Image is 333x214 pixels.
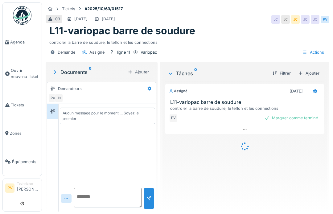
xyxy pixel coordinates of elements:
[89,68,92,76] sup: 0
[3,91,42,119] a: Tickets
[49,25,195,37] h1: L11-variopac barre de soudure
[17,181,39,186] div: Technicien
[141,49,157,55] div: Variopac
[271,15,280,24] div: JC
[117,49,130,55] div: ligne 11
[13,6,31,25] img: Badge_color-CXgf-gQk.svg
[12,159,39,165] span: Équipements
[301,15,310,24] div: JC
[300,48,327,57] div: Actions
[169,114,178,122] div: PV
[52,68,125,76] div: Documents
[11,68,39,79] span: Ouvrir nouveau ticket
[62,6,75,12] div: Tickets
[194,70,197,77] sup: 0
[3,119,42,147] a: Zones
[125,68,151,76] div: Ajouter
[170,99,322,105] h3: L11-variopac barre de soudure
[290,88,303,94] div: [DATE]
[3,147,42,176] a: Équipements
[291,15,300,24] div: JC
[167,70,267,77] div: Tâches
[296,69,322,77] div: Ajouter
[17,181,39,195] li: [PERSON_NAME]
[10,130,39,136] span: Zones
[55,16,60,22] div: 03
[58,86,82,92] div: Demandeurs
[11,102,39,108] span: Tickets
[5,183,14,193] li: PV
[311,15,319,24] div: JC
[89,49,105,55] div: Assigné
[170,105,322,111] div: contrôler la barre de soudure, le téflon et les connections
[63,110,152,121] div: Aucun message pour le moment … Soyez le premier !
[169,88,187,94] div: Assigné
[82,6,125,12] strong: #2025/10/63/01517
[262,114,320,122] div: Marquer comme terminé
[10,39,39,45] span: Agenda
[74,16,88,22] div: [DATE]
[55,94,63,102] div: JC
[321,15,329,24] div: PV
[48,94,57,102] div: PV
[3,56,42,91] a: Ouvrir nouveau ticket
[5,181,39,196] a: PV Technicien[PERSON_NAME]
[102,16,115,22] div: [DATE]
[3,28,42,56] a: Agenda
[281,15,290,24] div: JC
[58,49,75,55] div: Demande
[270,69,293,77] div: Filtrer
[49,37,326,45] div: contrôler la barre de soudure, le téflon et les connections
